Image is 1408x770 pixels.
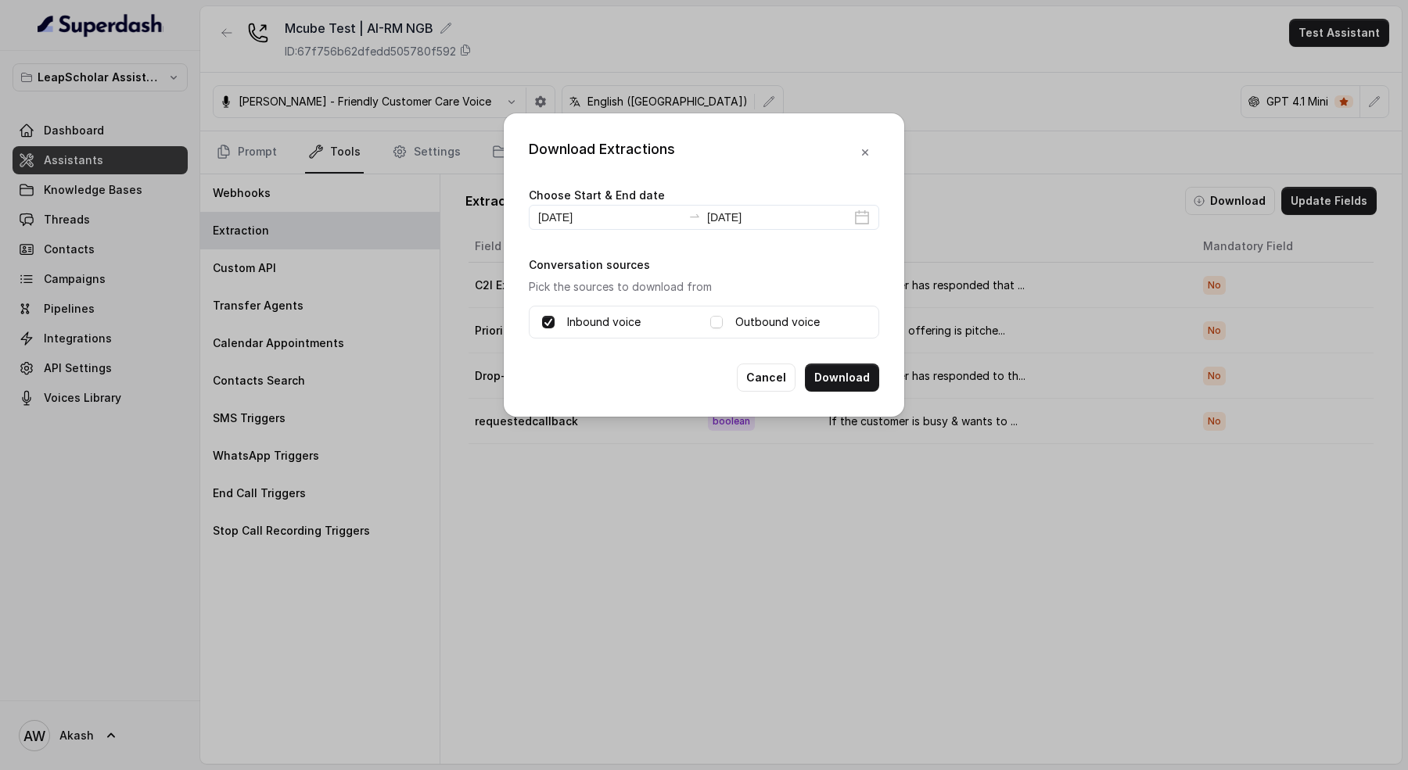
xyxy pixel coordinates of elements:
span: swap-right [688,210,701,222]
label: Outbound voice [735,313,820,331]
button: Download [805,364,879,392]
label: Inbound voice [567,313,641,331]
input: Start date [538,209,682,226]
label: Choose Start & End date [529,188,665,202]
p: Pick the sources to download from [529,278,879,296]
button: Cancel [737,364,796,392]
label: Conversation sources [529,258,650,271]
span: to [688,210,701,222]
div: Download Extractions [529,138,675,167]
input: End date [707,209,851,226]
